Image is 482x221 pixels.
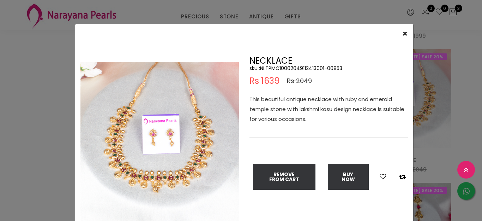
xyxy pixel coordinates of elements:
[249,94,408,124] p: This beautiful antique necklace with ruby and emerald temple stone with lakshmi kasu design neckl...
[80,62,239,221] img: Example
[249,57,408,65] h2: NECKLACE
[249,65,408,71] h5: sku : NLTPMC10002049112413001-00853
[378,172,388,181] button: Add to wishlist
[249,77,280,85] span: Rs 1639
[253,164,315,190] button: Remove from Cart
[287,77,312,85] span: Rs 2049
[397,172,408,181] button: Add to compare
[328,164,369,190] button: Buy Now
